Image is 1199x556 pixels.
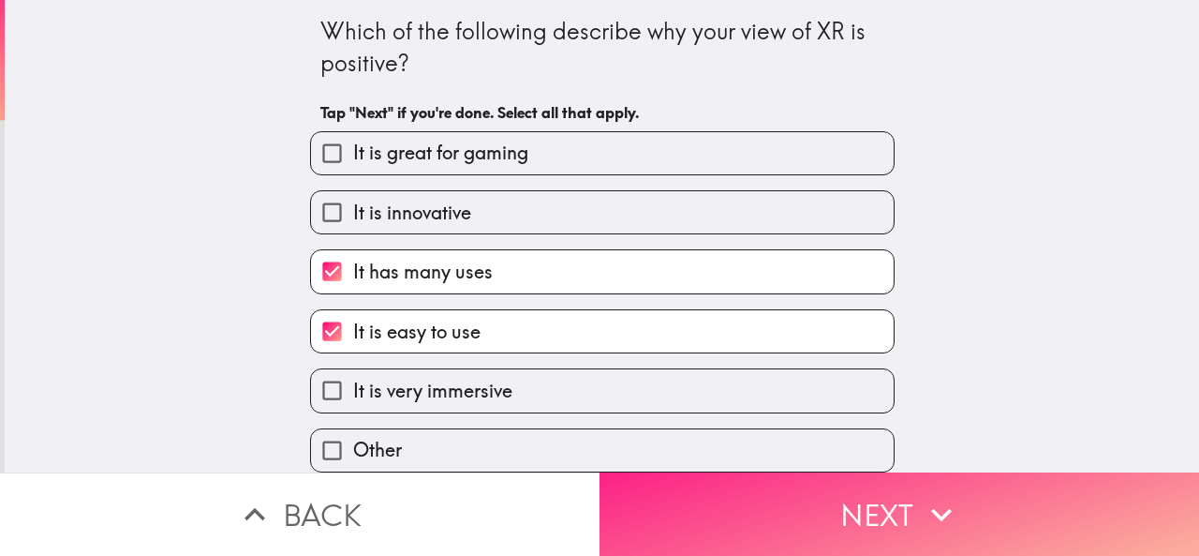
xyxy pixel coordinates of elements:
[320,102,884,123] h6: Tap "Next" if you're done. Select all that apply.
[353,319,481,345] span: It is easy to use
[311,132,894,174] button: It is great for gaming
[311,250,894,293] button: It has many uses
[353,200,471,226] span: It is innovative
[311,191,894,233] button: It is innovative
[353,437,402,463] span: Other
[353,140,528,166] span: It is great for gaming
[599,473,1199,556] button: Next
[311,369,894,412] button: It is very immersive
[311,310,894,353] button: It is easy to use
[311,429,894,472] button: Other
[353,378,512,404] span: It is very immersive
[353,259,493,285] span: It has many uses
[320,16,884,79] div: Which of the following describe why your view of XR is positive?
